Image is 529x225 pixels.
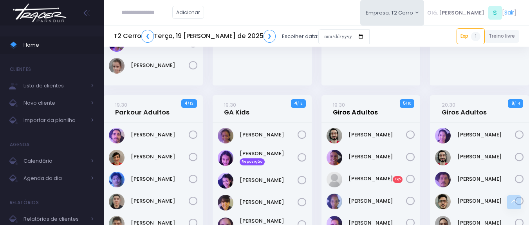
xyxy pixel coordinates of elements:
span: Relatórios de clientes [23,214,86,224]
span: 1 [471,32,480,41]
a: 19:30Giros Adultos [333,101,378,116]
a: [PERSON_NAME] [457,131,515,139]
h4: Clientes [10,62,31,77]
span: [PERSON_NAME] [439,9,484,17]
strong: 4 [184,100,188,106]
img: Maria Vitoria Vieira Dias [327,172,342,187]
img: Bruno Milan Perfetto [327,128,342,143]
a: [PERSON_NAME] [240,176,298,184]
img: Bruno Milan Perfetto [435,150,451,165]
a: [PERSON_NAME] [240,131,298,139]
img: Bruna Quirino Sanches [218,150,233,166]
a: 19:30GA Kids [224,101,249,116]
a: [PERSON_NAME] [348,153,406,161]
span: Home [23,40,94,50]
small: 20:30 [442,101,455,109]
img: Guilherme Sato [109,194,125,209]
img: Erik Huanca [109,172,125,187]
a: Exp1 [457,28,485,44]
span: Agenda do dia [23,173,86,183]
a: [PERSON_NAME] [131,153,189,161]
span: Calendário [23,156,86,166]
div: [ ] [424,4,519,22]
strong: 4 [294,100,297,106]
a: 19:30Parkour Adultos [115,101,170,116]
span: Exp [393,176,403,183]
span: Novo cliente [23,98,86,108]
a: [PERSON_NAME] [348,197,406,205]
small: 19:30 [115,101,127,109]
a: [PERSON_NAME] [131,62,189,69]
span: S [488,6,502,20]
a: [PERSON_NAME]Exp [348,175,406,183]
small: / 10 [406,101,411,106]
small: / 14 [514,101,520,106]
a: Adicionar [172,6,204,19]
img: Manuella Brizuela Munhoz [218,195,233,210]
a: ❮ [141,30,154,43]
a: [PERSON_NAME] [131,131,189,139]
a: [PERSON_NAME] [131,197,189,205]
img: Douglas Guerra [435,172,451,187]
img: Rosa Luiza Barbosa Luciano [327,194,342,209]
h4: Agenda [10,137,30,152]
span: Lista de clientes [23,81,86,91]
a: [PERSON_NAME] [457,197,515,205]
a: Sair [504,9,514,17]
h4: Relatórios [10,195,39,210]
img: Rafaela carvalho nunes [109,58,125,74]
strong: 5 [403,100,406,106]
h5: T2 Cerro Terça, 19 [PERSON_NAME] de 2025 [114,30,276,43]
div: Escolher data: [114,27,370,45]
img: Barbara Iamauchi [435,128,451,143]
a: [PERSON_NAME] [457,175,515,183]
span: Reposição [240,158,265,165]
img: Eduardo Ribeiro Castro [109,150,125,165]
img: Arnaldo Barbosa Pinto [109,128,125,143]
span: Importar da planilha [23,115,86,125]
img: Beatriz Borges Viana [218,128,233,143]
a: [PERSON_NAME] Reposição [240,150,298,165]
small: 19:30 [224,101,236,109]
a: [PERSON_NAME] [131,175,189,183]
a: 20:30Giros Adultos [442,101,487,116]
strong: 9 [511,100,514,106]
a: [PERSON_NAME] [457,153,515,161]
img: Livia Braga de Oliveira [218,173,233,189]
small: / 12 [297,101,302,106]
a: [PERSON_NAME] [240,198,298,206]
small: 19:30 [333,101,345,109]
small: / 13 [188,101,193,106]
img: Rafael Amaral [435,194,451,209]
span: Olá, [427,9,438,17]
img: Kleber Barbosa dos Santos Reis [327,150,342,165]
a: Treino livre [485,30,520,43]
a: [PERSON_NAME] [348,131,406,139]
a: ❯ [264,30,276,43]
